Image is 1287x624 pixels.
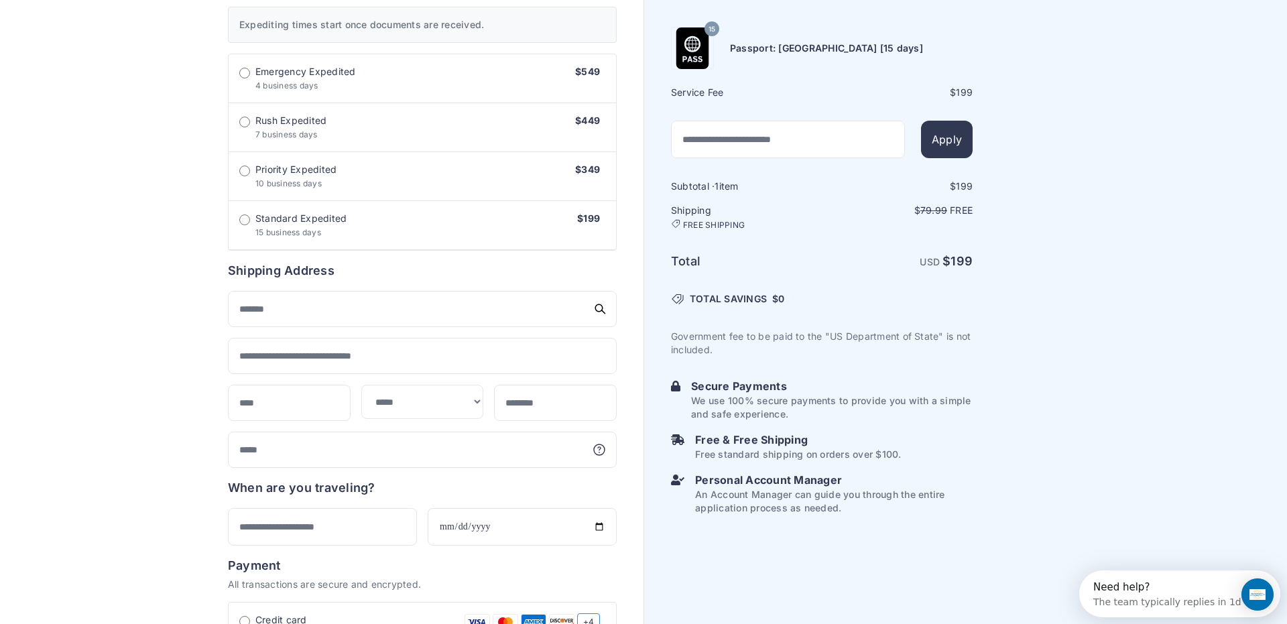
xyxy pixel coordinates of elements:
span: Free [950,204,973,216]
span: TOTAL SAVINGS [690,292,767,306]
span: $549 [575,66,600,77]
p: We use 100% secure payments to provide you with a simple and safe experience. [691,394,973,421]
p: Free standard shipping on orders over $100. [695,448,901,461]
div: Open Intercom Messenger [5,5,202,42]
svg: More information [593,443,606,456]
h6: Personal Account Manager [695,472,973,488]
span: Priority Expedited [255,163,336,176]
span: 199 [956,180,973,192]
span: 79.99 [920,204,947,216]
iframe: Intercom live chat discovery launcher [1079,570,1280,617]
span: Emergency Expedited [255,65,356,78]
span: 15 business days [255,227,321,237]
span: FREE SHIPPING [683,220,745,231]
div: The team typically replies in 1d [14,22,162,36]
img: Product Name [672,27,713,69]
span: $199 [577,212,600,224]
div: Need help? [14,11,162,22]
div: $ [823,86,973,99]
span: $349 [575,164,600,175]
span: 10 business days [255,178,322,188]
h6: Service Fee [671,86,820,99]
span: 15 [709,20,715,38]
p: $ [823,204,973,217]
span: 199 [956,86,973,98]
span: $449 [575,115,600,126]
span: 7 business days [255,129,318,139]
span: 0 [778,293,784,304]
div: Expediting times start once documents are received. [228,7,617,43]
h6: When are you traveling? [228,479,375,497]
h6: Secure Payments [691,378,973,394]
h6: Total [671,252,820,271]
div: $ [823,180,973,193]
h6: Passport: [GEOGRAPHIC_DATA] [15 days] [730,42,923,55]
h6: Subtotal · item [671,180,820,193]
strong: $ [942,254,973,268]
span: 4 business days [255,80,318,90]
h6: Shipping [671,204,820,231]
p: Government fee to be paid to the "US Department of State" is not included. [671,330,973,357]
h6: Payment [228,556,617,575]
h6: Free & Free Shipping [695,432,901,448]
p: All transactions are secure and encrypted. [228,578,617,591]
span: 199 [951,254,973,268]
h6: Shipping Address [228,261,617,280]
span: Rush Expedited [255,114,326,127]
span: USD [920,256,940,267]
div: Open Intercom Messenger [1241,578,1274,611]
button: Apply [921,121,973,158]
p: An Account Manager can guide you through the entire application process as needed. [695,488,973,515]
span: $ [772,292,785,306]
span: Standard Expedited [255,212,347,225]
span: 1 [715,180,719,192]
